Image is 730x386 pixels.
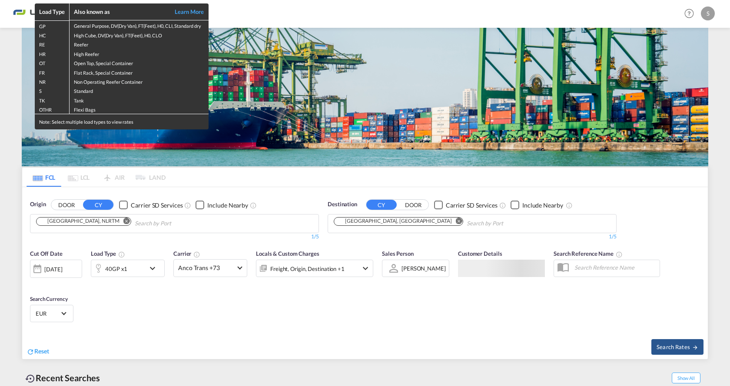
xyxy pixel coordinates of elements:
td: OT [35,58,70,67]
td: HC [35,30,70,39]
td: Flat Rack, Special Container [70,67,209,76]
th: Load Type [35,3,70,20]
td: RE [35,39,70,48]
td: General Purpose, DV(Dry Van), FT(Feet), H0, CLI, Standard dry [70,20,209,30]
td: Open Top, Special Container [70,58,209,67]
td: Reefer [70,39,209,48]
td: GP [35,20,70,30]
td: High Reefer [70,49,209,58]
td: NR [35,76,70,86]
td: HR [35,49,70,58]
td: Standard [70,86,209,95]
td: FR [35,67,70,76]
div: Also known as [74,8,165,16]
td: High Cube, DV(Dry Van), FT(Feet), H0, CLO [70,30,209,39]
div: Note: Select multiple load types to view rates [35,114,209,129]
a: Learn More [165,8,204,16]
td: Tank [70,95,209,104]
td: Non Operating Reefer Container [70,76,209,86]
td: S [35,86,70,95]
td: Flexi Bags [70,104,209,114]
td: OTHR [35,104,70,114]
td: TK [35,95,70,104]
